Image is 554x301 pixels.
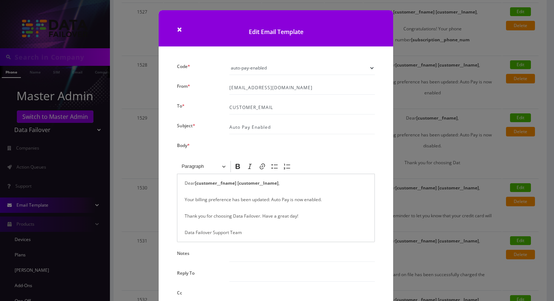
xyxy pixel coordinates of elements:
[177,159,375,173] div: Editor toolbar
[177,120,195,131] label: Subject
[185,227,367,238] p: Data Failover Support Team
[178,161,229,172] button: Paragraph, Heading
[177,268,195,278] label: Reply To
[195,180,236,186] strong: [customer__fname]
[177,81,190,91] label: From
[182,162,220,171] span: Paragraph
[185,211,367,221] p: Thank you for choosing Data Failover. Have a great day!
[159,10,393,46] h1: Edit Email Template
[237,180,278,186] strong: [customer__lname]
[177,140,190,151] label: Body
[177,248,189,259] label: Notes
[185,178,367,188] p: Dear ,
[177,174,375,242] div: Editor editing area: main. Press ⌥0 for help.
[177,287,182,298] label: Cc
[177,61,190,72] label: Code
[177,101,185,111] label: To
[177,23,182,35] span: ×
[177,25,182,34] button: Close
[185,194,367,205] p: Your billing preference has been updated: Auto Pay is now enabled.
